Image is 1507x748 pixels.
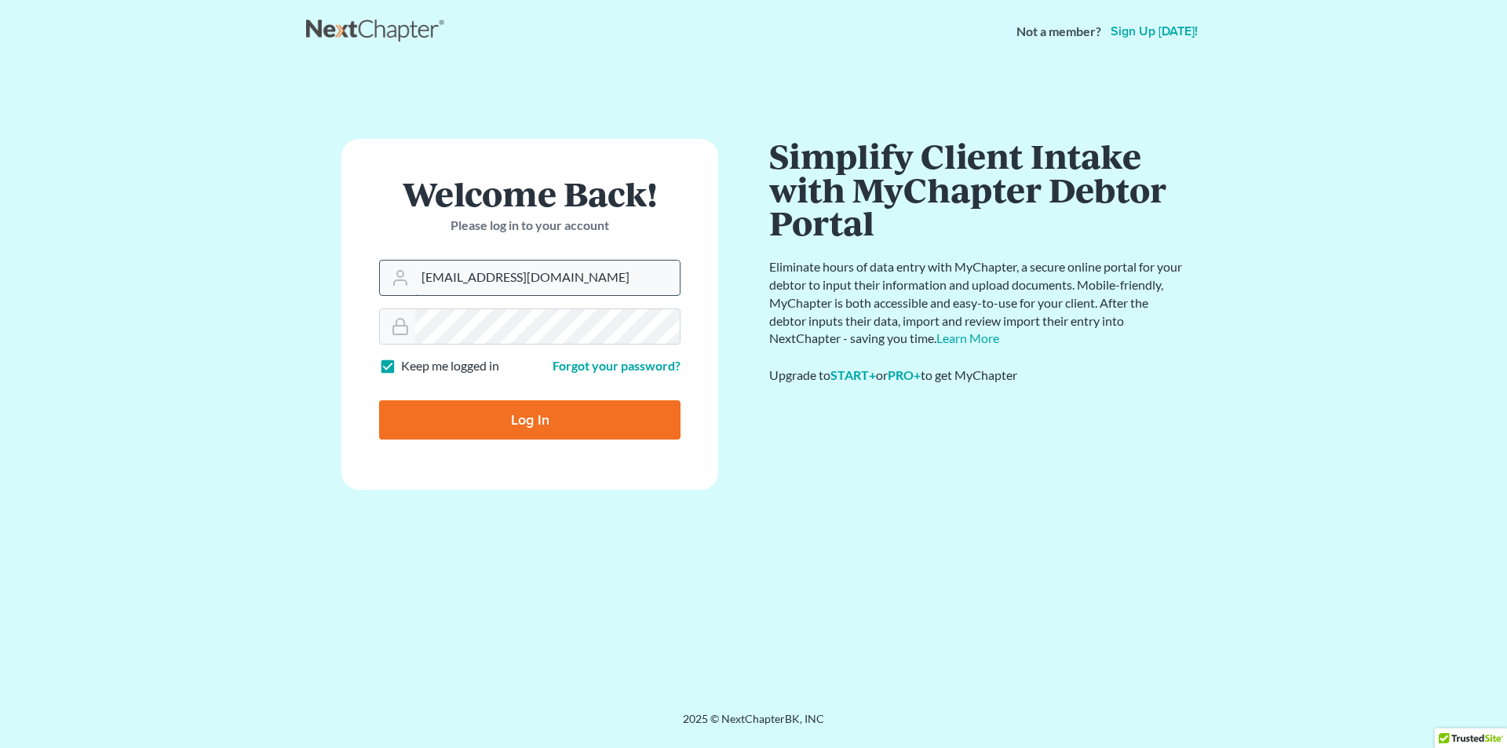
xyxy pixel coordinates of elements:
a: Sign up [DATE]! [1107,25,1201,38]
a: Learn More [936,330,999,345]
h1: Simplify Client Intake with MyChapter Debtor Portal [769,139,1185,239]
div: Upgrade to or to get MyChapter [769,367,1185,385]
h1: Welcome Back! [379,177,681,210]
a: Forgot your password? [553,358,681,373]
p: Eliminate hours of data entry with MyChapter, a secure online portal for your debtor to input the... [769,258,1185,348]
p: Please log in to your account [379,217,681,235]
input: Log In [379,400,681,440]
a: START+ [830,367,876,382]
a: PRO+ [888,367,921,382]
label: Keep me logged in [401,357,499,375]
input: Email Address [415,261,680,295]
strong: Not a member? [1016,23,1101,41]
div: 2025 © NextChapterBK, INC [306,711,1201,739]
